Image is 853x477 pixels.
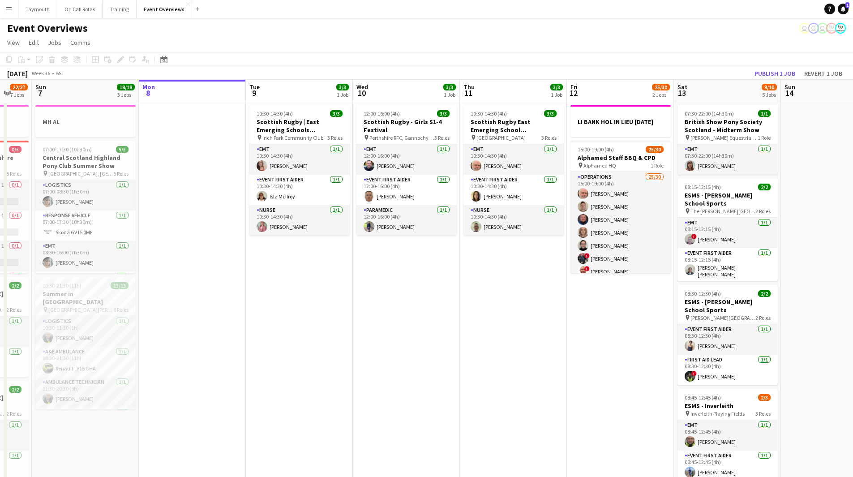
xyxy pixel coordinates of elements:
span: 2/3 [758,394,771,401]
app-job-card: MH AL [35,105,136,137]
h3: Alphamed Staff BBQ & CPD [570,154,671,162]
span: 2/2 [9,282,21,289]
span: 3/3 [544,110,557,117]
app-card-role: Paramedic1/1 [35,271,136,302]
span: 5 Roles [6,170,21,177]
span: 22/27 [10,84,28,90]
app-card-role: Event First Aider1/108:30-12:30 (4h)[PERSON_NAME] [677,324,778,355]
span: Inch Park Community Club [262,134,323,141]
span: Edit [29,39,39,47]
span: ! [584,253,590,258]
app-card-role: Paramedic1/112:00-16:00 (4h)[PERSON_NAME] [356,205,457,236]
app-job-card: 10:30-21:30 (11h)13/13Summer in [GEOGRAPHIC_DATA] [GEOGRAPHIC_DATA][PERSON_NAME], [GEOGRAPHIC_DAT... [35,277,136,409]
span: 13 [676,88,687,98]
app-card-role: Nurse1/110:30-14:30 (4h)[PERSON_NAME] [249,205,350,236]
div: 12:00-16:00 (4h)3/3Scottish Rugby - Girls S1-4 Festival Perthshire RFC, Gannochy Sports Pavilion3... [356,105,457,236]
h1: Event Overviews [7,21,88,35]
span: Fri [570,83,578,91]
app-job-card: 07:30-22:00 (14h30m)1/1British Show Pony Society Scotland - Midterm Show [PERSON_NAME] Equestrian... [677,105,778,175]
app-card-role: A&E Ambulance1/110:30-21:30 (11h)Renault LV15 GHA [35,347,136,377]
app-card-role: First Aid Lead1/108:30-12:30 (4h)![PERSON_NAME] [677,355,778,385]
span: 14 [783,88,795,98]
span: Sun [35,83,46,91]
h3: British Show Pony Society Scotland - Midterm Show [677,118,778,134]
app-card-role: Logistics1/110:30-11:30 (1h)[PERSON_NAME] [35,316,136,347]
div: 08:15-12:15 (4h)2/2ESMS - [PERSON_NAME] School Sports The [PERSON_NAME][GEOGRAPHIC_DATA]2 RolesEM... [677,178,778,281]
span: 2/2 [9,386,21,393]
app-card-role: Event First Aider1/110:30-14:30 (4h)Isla McIlroy [249,175,350,205]
a: 1 [838,4,849,14]
span: 2/2 [758,184,771,190]
span: Tue [249,83,260,91]
span: Thu [463,83,475,91]
span: 10:30-14:30 (4h) [257,110,293,117]
span: 11 [462,88,475,98]
span: 25/30 [646,146,664,153]
span: 07:00-17:30 (10h30m) [43,146,92,153]
span: 2 Roles [6,306,21,313]
app-user-avatar: Operations Team [808,23,819,34]
span: 10:30-14:30 (4h) [471,110,507,117]
span: 1 [845,2,849,8]
app-card-role: Ambulance Technician1/111:30-20:30 (9h)[PERSON_NAME] [35,377,136,408]
div: 7 Jobs [10,91,27,98]
app-job-card: 15:00-19:00 (4h)25/30Alphamed Staff BBQ & CPD Alphamed HQ1 RoleOperations25/3015:00-19:00 (4h)[PE... [570,141,671,273]
span: 3 Roles [755,410,771,417]
h3: ESMS - Inverleith [677,402,778,410]
span: 5/5 [116,146,129,153]
app-card-role: EMT1/110:30-14:30 (4h)[PERSON_NAME] [249,144,350,175]
app-card-role: Logistics1/107:00-08:30 (1h30m)[PERSON_NAME] [35,180,136,211]
span: 18/18 [117,84,135,90]
span: Alphamed HQ [583,162,616,169]
span: 0/5 [9,146,21,153]
app-card-role: Response Vehicle1/107:00-17:30 (10h30m)Skoda GV15 0MF [35,211,136,241]
app-card-role: Event First Aider1/112:00-16:00 (4h)[PERSON_NAME] [356,175,457,205]
span: 13/13 [111,282,129,289]
app-job-card: 07:00-17:30 (10h30m)5/5Central Scotland Highland Pony Club Summer Show [GEOGRAPHIC_DATA], [GEOGRA... [35,141,136,273]
span: [GEOGRAPHIC_DATA][PERSON_NAME], [GEOGRAPHIC_DATA] [48,306,113,313]
span: [PERSON_NAME][GEOGRAPHIC_DATA] [690,314,755,321]
span: 1 Role [758,134,771,141]
div: 1 Job [444,91,455,98]
div: 10:30-14:30 (4h)3/3Scottish Rugby East Emerging School Championships | Meggetland [GEOGRAPHIC_DAT... [463,105,564,236]
span: 08:30-12:30 (4h) [685,290,721,297]
span: [GEOGRAPHIC_DATA], [GEOGRAPHIC_DATA] [48,170,113,177]
div: [DATE] [7,69,28,78]
span: ! [691,234,697,239]
span: 1 Role [651,162,664,169]
h3: Central Scotland Highland Pony Club Summer Show [35,154,136,170]
app-card-role: EMT1/108:15-12:15 (4h)![PERSON_NAME] [677,218,778,248]
span: [GEOGRAPHIC_DATA] [476,134,526,141]
span: Mon [142,83,155,91]
div: 08:30-12:30 (4h)2/2ESMS - [PERSON_NAME] School Sports [PERSON_NAME][GEOGRAPHIC_DATA]2 RolesEvent ... [677,285,778,385]
app-card-role: Event First Aider1/108:15-12:15 (4h)[PERSON_NAME] [PERSON_NAME] [677,248,778,281]
span: 9 [248,88,260,98]
span: 10:30-21:30 (11h) [43,282,81,289]
span: [PERSON_NAME] Equestrian Centre [690,134,758,141]
button: Taymouth [18,0,57,18]
h3: Scottish Rugby - Girls S1-4 Festival [356,118,457,134]
span: Comms [70,39,90,47]
app-user-avatar: Operations Team [817,23,828,34]
app-card-role: EMT1/107:30-22:00 (14h30m)[PERSON_NAME] [677,144,778,175]
span: 2 Roles [755,208,771,215]
div: 1 Job [337,91,348,98]
div: LI BANK HOL IN LIEU [DATE] [570,105,671,137]
button: Event Overviews [137,0,192,18]
h3: Summer in [GEOGRAPHIC_DATA] [35,290,136,306]
span: 3/3 [336,84,349,90]
span: 25/30 [652,84,670,90]
button: Revert 1 job [801,68,846,79]
span: Wed [356,83,368,91]
button: Publish 1 job [751,68,799,79]
a: Comms [67,37,94,48]
span: 3 Roles [327,134,343,141]
span: The [PERSON_NAME][GEOGRAPHIC_DATA] [690,208,755,215]
app-card-role: Nurse1/110:30-14:30 (4h)[PERSON_NAME] [463,205,564,236]
div: 5 Jobs [762,91,776,98]
span: 7 [34,88,46,98]
app-card-role: EMT1/108:30-16:00 (7h30m)[PERSON_NAME] [35,241,136,271]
